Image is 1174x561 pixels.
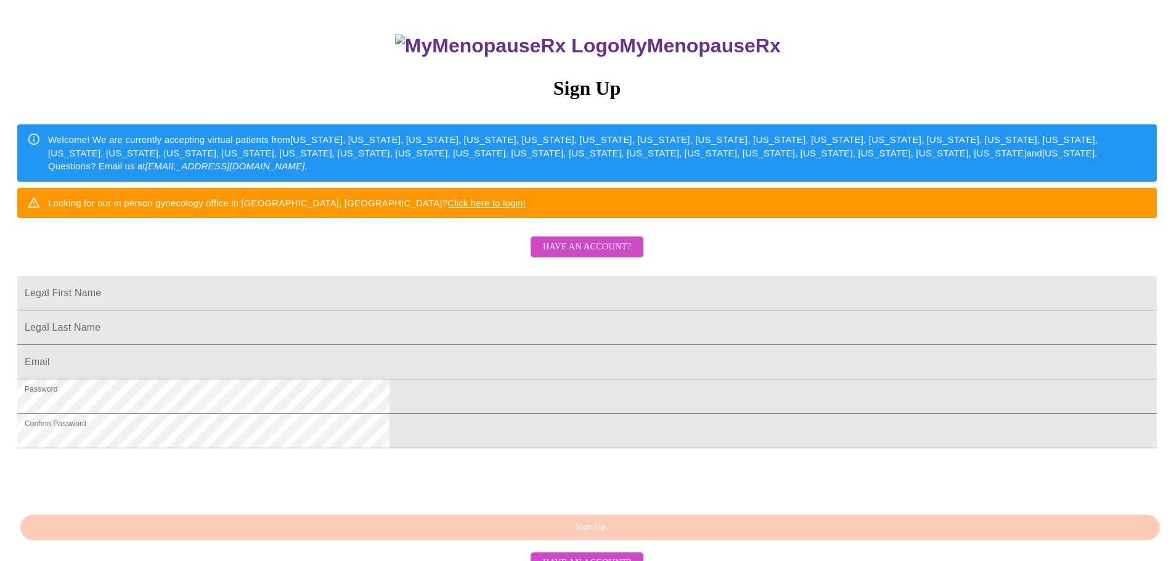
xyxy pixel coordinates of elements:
div: Welcome! We are currently accepting virtual patients from [US_STATE], [US_STATE], [US_STATE], [US... [48,128,1147,177]
h3: MyMenopauseRx [19,34,1157,57]
img: MyMenopauseRx Logo [395,34,619,57]
button: Have an account? [531,236,643,258]
span: Have an account? [543,240,631,255]
iframe: reCAPTCHA [17,454,205,502]
em: [EMAIL_ADDRESS][DOMAIN_NAME] [145,161,305,171]
a: Have an account? [528,250,646,260]
a: Click here to login! [447,198,526,208]
div: Looking for our in person gynecology office in [GEOGRAPHIC_DATA], [GEOGRAPHIC_DATA]? [48,192,526,214]
h3: Sign Up [17,77,1157,100]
